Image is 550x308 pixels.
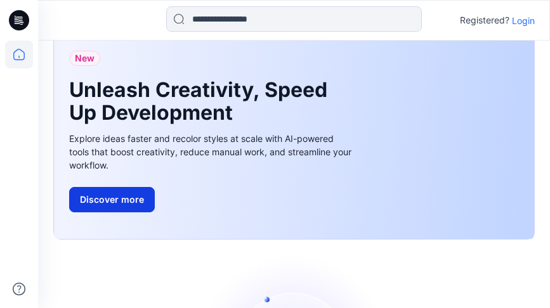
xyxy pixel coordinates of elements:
[460,13,509,28] p: Registered?
[69,187,155,212] button: Discover more
[69,79,336,124] h1: Unleash Creativity, Speed Up Development
[75,51,95,66] span: New
[512,14,535,27] p: Login
[69,187,355,212] a: Discover more
[69,132,355,172] div: Explore ideas faster and recolor styles at scale with AI-powered tools that boost creativity, red...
